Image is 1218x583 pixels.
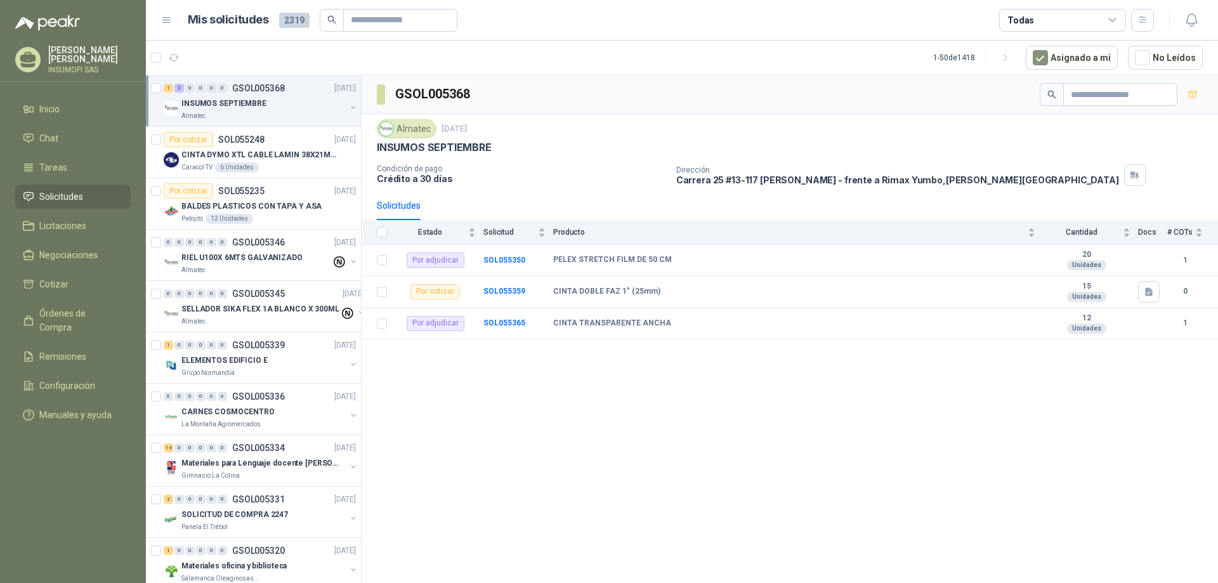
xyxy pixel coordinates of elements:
p: Almatec [181,111,206,121]
div: 0 [218,392,227,401]
div: 0 [196,443,206,452]
div: 6 Unidades [215,162,259,173]
a: Licitaciones [15,214,131,238]
b: CINTA TRANSPARENTE ANCHA [553,318,671,329]
p: GSOL005346 [232,238,285,247]
b: 1 [1167,317,1203,329]
div: 0 [218,443,227,452]
p: Panela El Trébol [181,522,228,532]
p: [DATE] [334,442,356,454]
a: 0 0 0 0 0 0 GSOL005345[DATE] Company LogoSELLADOR SIKA FLEX 1A BLANCO X 300MLAlmatec [164,286,367,327]
p: INSUMOS SEPTIEMBRE [181,98,266,110]
div: 0 [164,392,173,401]
div: 0 [196,392,206,401]
p: Caracol TV [181,162,213,173]
img: Company Logo [164,306,179,322]
div: 0 [185,84,195,93]
span: Negociaciones [39,248,98,262]
a: 1 0 0 0 0 0 GSOL005339[DATE] Company LogoELEMENTOS EDIFICIO EGrupo Normandía [164,337,358,378]
div: 0 [174,238,184,247]
span: Solicitudes [39,190,83,204]
div: 1 [164,546,173,555]
div: Solicitudes [377,199,421,213]
p: Condición de pago [377,164,666,173]
div: 0 [185,546,195,555]
span: Solicitud [483,228,535,237]
a: Negociaciones [15,243,131,267]
div: 0 [185,495,195,504]
span: search [1047,90,1056,99]
div: 2 [174,84,184,93]
div: 0 [207,495,216,504]
p: Materiales para Lenguaje docente [PERSON_NAME] [181,457,339,469]
b: PELEX STRETCH FILM DE 50 CM [553,255,672,265]
p: [PERSON_NAME] [PERSON_NAME] [48,46,131,63]
div: 0 [185,392,195,401]
p: INSUMOFI SAS [48,66,131,74]
div: 0 [207,546,216,555]
a: Por cotizarSOL055235[DATE] Company LogoBALDES PLASTICOS CON TAPA Y ASAPatojito12 Unidades [146,178,361,230]
div: 0 [174,443,184,452]
span: Órdenes de Compra [39,306,119,334]
a: Tareas [15,155,131,180]
div: 0 [196,341,206,350]
span: Manuales y ayuda [39,408,112,422]
a: SOL055359 [483,287,525,296]
div: 0 [196,495,206,504]
img: Company Logo [164,512,179,527]
img: Company Logo [164,101,179,116]
div: 0 [174,546,184,555]
span: Estado [395,228,466,237]
p: [DATE] [334,185,356,197]
p: GSOL005334 [232,443,285,452]
div: 1 - 50 de 1418 [933,48,1016,68]
div: Unidades [1067,324,1106,334]
div: Por cotizar [164,183,213,199]
div: 14 [164,443,173,452]
span: Chat [39,131,58,145]
p: GSOL005345 [232,289,285,298]
span: 2319 [279,13,310,28]
p: Carrera 25 #13-117 [PERSON_NAME] - frente a Rimax Yumbo , [PERSON_NAME][GEOGRAPHIC_DATA] [676,174,1119,185]
a: 0 0 0 0 0 0 GSOL005346[DATE] Company LogoRIEL U100X 6MTS GALVANIZADOAlmatec [164,235,358,275]
a: Remisiones [15,344,131,369]
p: Gimnasio La Colina [181,471,240,481]
p: SOL055235 [218,187,265,195]
p: CARNES COSMOCENTRO [181,406,275,418]
th: Solicitud [483,220,553,245]
h1: Mis solicitudes [188,11,269,29]
a: Órdenes de Compra [15,301,131,339]
p: BALDES PLASTICOS CON TAPA Y ASA [181,200,322,213]
div: 0 [174,392,184,401]
p: [DATE] [334,134,356,146]
p: INSUMOS SEPTIEMBRE [377,141,492,154]
a: 2 0 0 0 0 0 GSOL005331[DATE] Company LogoSOLICITUD DE COMPRA 2247Panela El Trébol [164,492,358,532]
th: Estado [395,220,483,245]
p: GSOL005339 [232,341,285,350]
div: 0 [207,238,216,247]
div: 0 [218,84,227,93]
div: 0 [185,289,195,298]
div: Todas [1007,13,1034,27]
span: Inicio [39,102,60,116]
div: Almatec [377,119,436,138]
a: SOL055350 [483,256,525,265]
a: Por cotizarSOL055248[DATE] Company LogoCINTA DYMO XTL CABLE LAMIN 38X21MMBLANCOCaracol TV6 Unidades [146,127,361,178]
p: Grupo Normandía [181,368,235,378]
a: Configuración [15,374,131,398]
th: Docs [1138,220,1167,245]
p: Dirección [676,166,1119,174]
p: [DATE] [334,545,356,557]
div: 1 [164,341,173,350]
div: Unidades [1067,260,1106,270]
a: Solicitudes [15,185,131,209]
p: Materiales oficina y biblioteca [181,560,287,572]
button: Asignado a mi [1026,46,1118,70]
img: Company Logo [164,358,179,373]
a: Chat [15,126,131,150]
b: CINTA DOBLE FAZ 1" (25mm) [553,287,660,297]
span: Configuración [39,379,95,393]
b: 1 [1167,254,1203,266]
div: Por adjudicar [407,316,464,331]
